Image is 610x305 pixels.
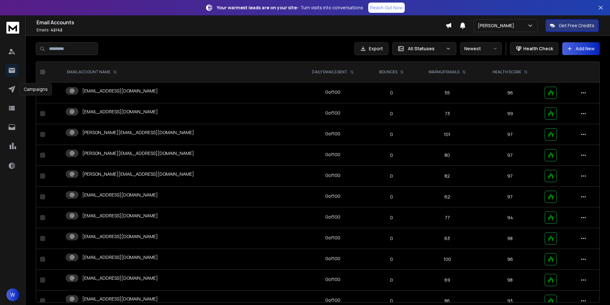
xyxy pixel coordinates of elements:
[368,3,405,13] a: Reach Out Now
[312,69,347,75] p: DAILY EMAILS SENT
[372,235,411,242] p: 0
[325,255,340,262] div: 0 of 100
[562,42,600,55] button: Add New
[415,124,479,145] td: 101
[415,228,479,249] td: 63
[372,90,411,96] p: 0
[325,235,340,241] div: 0 of 100
[415,249,479,270] td: 100
[479,124,541,145] td: 97
[6,22,19,34] img: logo
[325,214,340,220] div: 0 of 100
[82,192,158,198] p: [EMAIL_ADDRESS][DOMAIN_NAME]
[370,4,403,11] p: Reach Out Now
[479,187,541,207] td: 97
[354,42,388,55] button: Export
[82,233,158,240] p: [EMAIL_ADDRESS][DOMAIN_NAME]
[479,83,541,103] td: 96
[479,166,541,187] td: 97
[82,213,158,219] p: [EMAIL_ADDRESS][DOMAIN_NAME]
[460,42,502,55] button: Newest
[479,249,541,270] td: 96
[372,152,411,158] p: 0
[415,187,479,207] td: 62
[415,166,479,187] td: 82
[82,171,194,177] p: [PERSON_NAME][EMAIL_ADDRESS][DOMAIN_NAME]
[372,131,411,138] p: 0
[82,108,158,115] p: [EMAIL_ADDRESS][DOMAIN_NAME]
[372,256,411,262] p: 0
[372,214,411,221] p: 0
[372,298,411,304] p: 0
[510,42,558,55] button: Health Check
[415,207,479,228] td: 77
[325,172,340,179] div: 0 of 100
[523,45,553,52] p: Health Check
[415,270,479,291] td: 69
[545,19,599,32] button: Get Free Credits
[82,296,158,302] p: [EMAIL_ADDRESS][DOMAIN_NAME]
[325,151,340,158] div: 0 of 100
[479,145,541,166] td: 97
[415,103,479,124] td: 73
[217,4,297,11] strong: Your warmest leads are on your site
[37,28,445,33] p: Emails :
[372,277,411,283] p: 0
[325,297,340,303] div: 0 of 100
[479,207,541,228] td: 94
[82,150,194,157] p: [PERSON_NAME][EMAIL_ADDRESS][DOMAIN_NAME]
[325,110,340,116] div: 0 of 100
[372,173,411,179] p: 0
[479,103,541,124] td: 99
[325,131,340,137] div: 0 of 100
[478,22,517,29] p: [PERSON_NAME]
[372,194,411,200] p: 0
[428,69,460,75] p: WARMUP EMAILS
[325,276,340,283] div: 0 of 100
[6,288,19,301] button: W
[479,228,541,249] td: 98
[20,83,52,95] div: Campaigns
[325,89,340,95] div: 0 of 100
[479,270,541,291] td: 98
[325,193,340,199] div: 0 of 100
[82,129,194,136] p: [PERSON_NAME][EMAIL_ADDRESS][DOMAIN_NAME]
[51,27,62,33] span: 42 / 42
[559,22,594,29] p: Get Free Credits
[82,88,158,94] p: [EMAIL_ADDRESS][DOMAIN_NAME]
[372,110,411,117] p: 0
[408,45,443,52] p: All Statuses
[492,69,521,75] p: HEALTH SCORE
[415,145,479,166] td: 80
[415,83,479,103] td: 55
[67,69,117,75] div: EMAIL ACCOUNT NAME
[379,69,397,75] p: BOUNCES
[82,275,158,281] p: [EMAIL_ADDRESS][DOMAIN_NAME]
[82,254,158,261] p: [EMAIL_ADDRESS][DOMAIN_NAME]
[217,4,363,11] p: – Turn visits into conversations
[37,19,445,26] h1: Email Accounts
